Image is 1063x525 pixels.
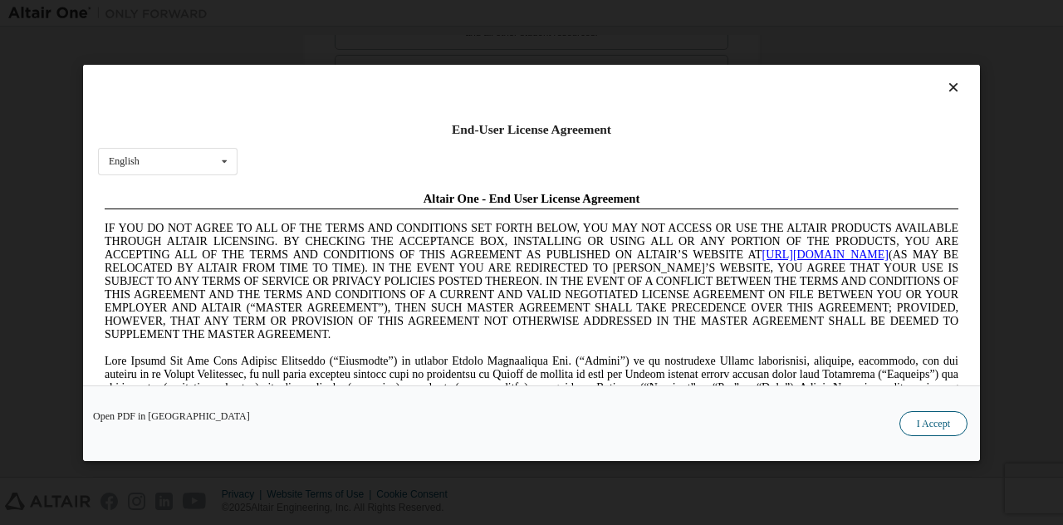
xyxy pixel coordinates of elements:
[98,121,965,138] div: End-User License Agreement
[664,63,791,76] a: [URL][DOMAIN_NAME]
[326,7,542,20] span: Altair One - End User License Agreement
[7,169,860,288] span: Lore Ipsumd Sit Ame Cons Adipisc Elitseddo (“Eiusmodte”) in utlabor Etdolo Magnaaliqua Eni. (“Adm...
[7,37,860,155] span: IF YOU DO NOT AGREE TO ALL OF THE TERMS AND CONDITIONS SET FORTH BELOW, YOU MAY NOT ACCESS OR USE...
[109,156,140,166] div: English
[899,410,967,435] button: I Accept
[93,410,250,420] a: Open PDF in [GEOGRAPHIC_DATA]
